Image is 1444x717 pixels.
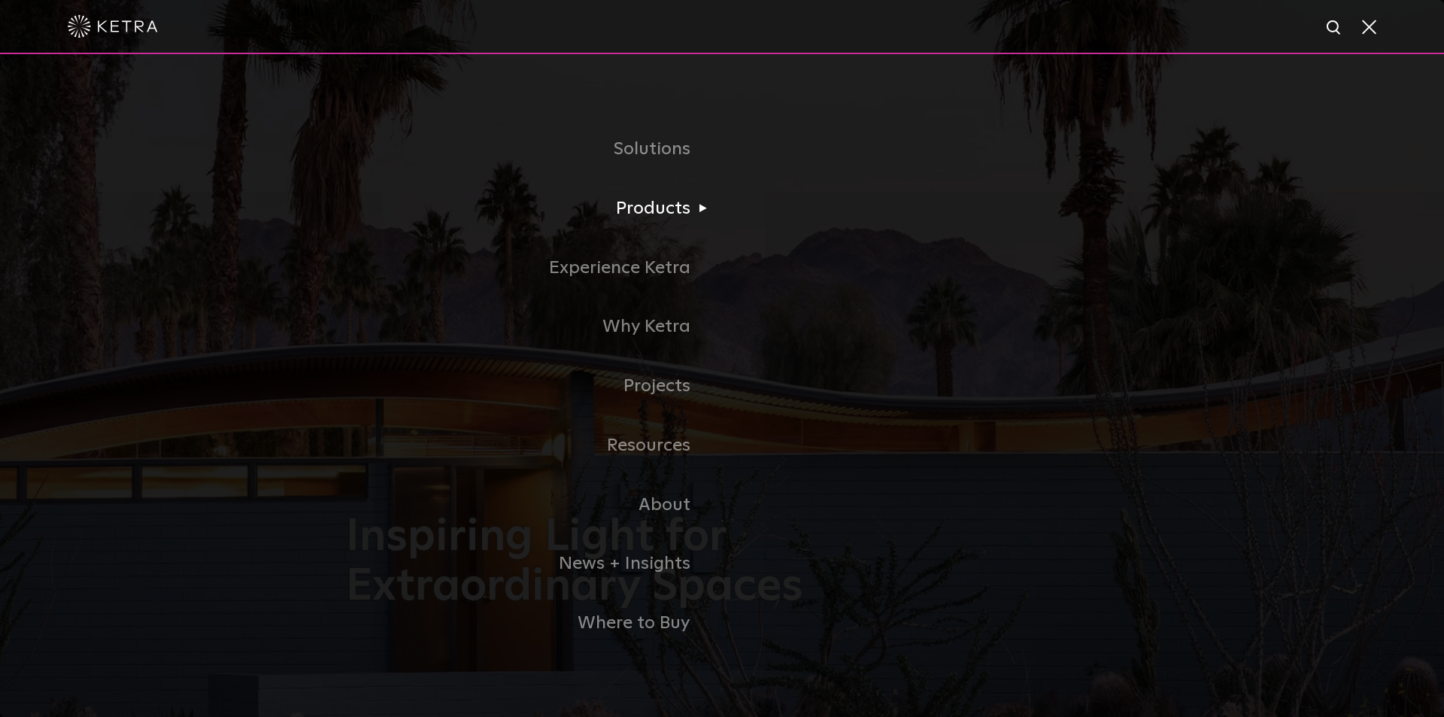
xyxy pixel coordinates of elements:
a: Solutions [346,120,722,179]
a: Projects [346,357,722,416]
img: search icon [1325,19,1344,38]
div: Navigation Menu [346,120,1098,653]
a: Experience Ketra [346,238,722,298]
a: Where to Buy [346,594,722,653]
a: Resources [346,416,722,475]
a: Products [346,179,722,238]
a: Why Ketra [346,297,722,357]
a: About [346,475,722,535]
a: News + Insights [346,534,722,594]
img: ketra-logo-2019-white [68,15,158,38]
